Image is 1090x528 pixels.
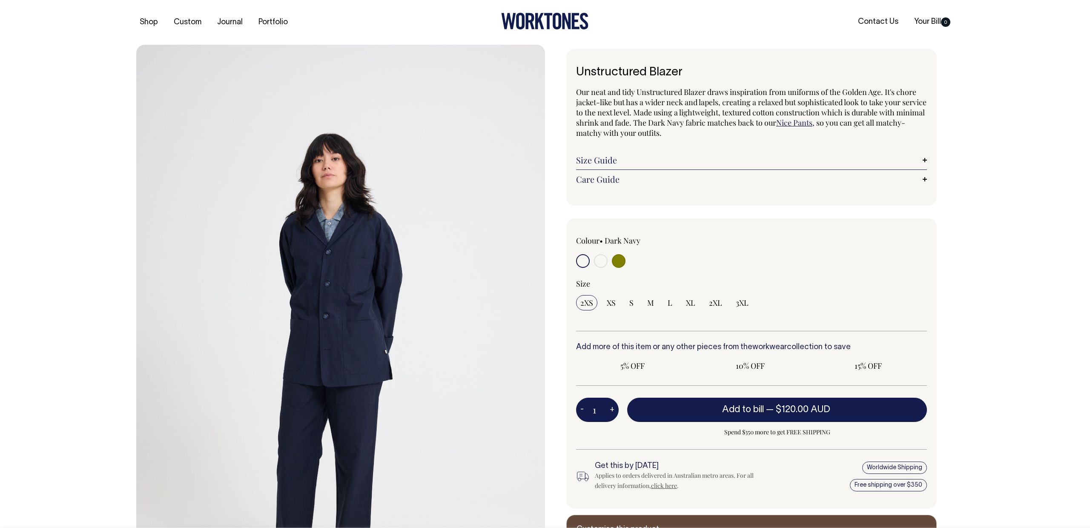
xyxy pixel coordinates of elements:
[855,15,902,29] a: Contact Us
[580,298,593,308] span: 2XS
[627,398,927,422] button: Add to bill —$120.00 AUD
[776,405,830,414] span: $120.00 AUD
[682,295,700,310] input: XL
[576,87,926,128] span: Our neat and tidy Unstructured Blazer draws inspiration from uniforms of the Golden Age. It's cho...
[625,295,638,310] input: S
[766,405,832,414] span: —
[576,66,927,79] h1: Unstructured Blazer
[686,298,695,308] span: XL
[736,298,749,308] span: 3XL
[627,427,927,437] span: Spend $350 more to get FREE SHIPPING
[722,405,764,414] span: Add to bill
[605,402,619,419] button: +
[607,298,616,308] span: XS
[752,344,787,351] a: workwear
[214,15,246,29] a: Journal
[576,235,717,246] div: Colour
[580,361,685,371] span: 5% OFF
[576,174,927,184] a: Care Guide
[602,295,620,310] input: XS
[576,118,905,138] span: , so you can get all matchy-matchy with your outfits.
[694,358,807,373] input: 10% OFF
[629,298,634,308] span: S
[643,295,658,310] input: M
[647,298,654,308] span: M
[170,15,205,29] a: Custom
[576,343,927,352] h6: Add more of this item or any other pieces from the collection to save
[576,278,927,289] div: Size
[576,402,588,419] button: -
[576,295,597,310] input: 2XS
[731,295,753,310] input: 3XL
[911,15,954,29] a: Your Bill0
[709,298,722,308] span: 2XL
[576,358,689,373] input: 5% OFF
[599,235,603,246] span: •
[576,155,927,165] a: Size Guide
[136,15,161,29] a: Shop
[698,361,803,371] span: 10% OFF
[663,295,677,310] input: L
[651,482,677,490] a: click here
[595,462,768,471] h6: Get this by [DATE]
[941,17,950,27] span: 0
[812,358,924,373] input: 15% OFF
[816,361,920,371] span: 15% OFF
[705,295,726,310] input: 2XL
[255,15,291,29] a: Portfolio
[668,298,672,308] span: L
[776,118,812,128] a: Nice Pants
[595,471,768,491] div: Applies to orders delivered in Australian metro areas. For all delivery information, .
[605,235,640,246] label: Dark Navy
